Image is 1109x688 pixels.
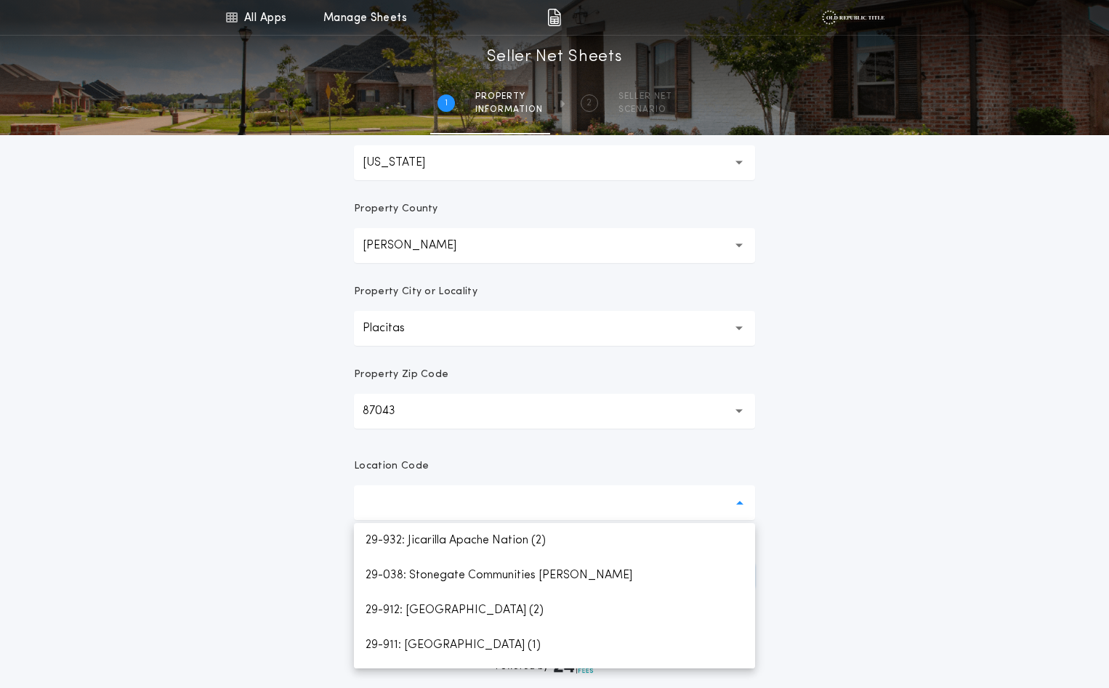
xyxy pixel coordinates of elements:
img: vs-icon [822,10,884,25]
span: SCENARIO [618,104,672,116]
h2: 2 [586,97,592,109]
span: Property [475,91,543,102]
img: img [547,9,561,26]
p: 29-912: [GEOGRAPHIC_DATA] (2) [354,593,755,628]
h2: 1 [445,97,448,109]
p: [PERSON_NAME] [363,237,480,254]
p: [US_STATE] [363,154,448,171]
p: Property City or Locality [354,285,477,299]
h1: Seller Net Sheets [487,46,623,69]
p: Property Zip Code [354,368,448,382]
p: 29-932: Jicarilla Apache Nation (2) [354,523,755,558]
button: [US_STATE] [354,145,755,180]
span: information [475,104,543,116]
p: Property County [354,202,438,216]
p: 29-911: [GEOGRAPHIC_DATA] (1) [354,628,755,663]
button: Placitas [354,311,755,346]
p: 87043 [363,402,419,420]
span: SELLER NET [618,91,672,102]
p: Location Code [354,459,429,474]
p: 29-038: Stonegate Communities [PERSON_NAME] [354,558,755,593]
button: [PERSON_NAME] [354,228,755,263]
p: Placitas [363,320,428,337]
button: 87043 [354,394,755,429]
